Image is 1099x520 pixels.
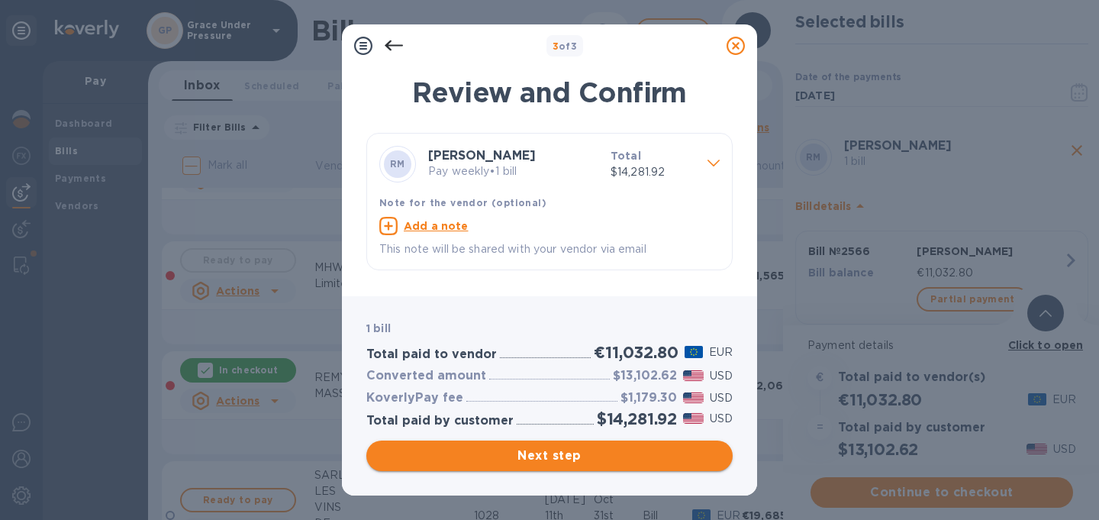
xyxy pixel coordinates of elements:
p: Pay weekly • 1 bill [428,163,598,179]
span: Next step [379,447,720,465]
p: $14,281.92 [611,164,695,180]
h3: $1,179.30 [620,391,677,405]
img: USD [683,370,704,381]
b: RM [390,158,405,170]
p: This note will be shared with your vendor via email [379,241,720,257]
span: 3 [553,40,559,52]
img: USD [683,413,704,424]
b: Note for the vendor (optional) [379,197,546,208]
h2: $14,281.92 [597,409,677,428]
button: Next step [366,441,733,471]
img: USD [683,392,704,403]
p: USD [710,390,733,406]
h3: Total paid by customer [366,414,514,428]
b: Total [611,150,641,162]
b: 1 bill [366,322,391,334]
p: EUR [709,344,733,360]
h3: KoverlyPay fee [366,391,463,405]
h3: $13,102.62 [613,369,677,383]
b: of 3 [553,40,578,52]
h3: Converted amount [366,369,486,383]
p: USD [710,368,733,384]
u: Add a note [404,220,469,232]
b: [PERSON_NAME] [428,148,536,163]
p: USD [710,411,733,427]
h3: Total paid to vendor [366,347,497,362]
div: RM[PERSON_NAME]Pay weekly•1 billTotal$14,281.92Note for the vendor (optional)Add a noteThis note ... [379,146,720,257]
h1: Review and Confirm [366,76,733,108]
h2: €11,032.80 [594,343,678,362]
